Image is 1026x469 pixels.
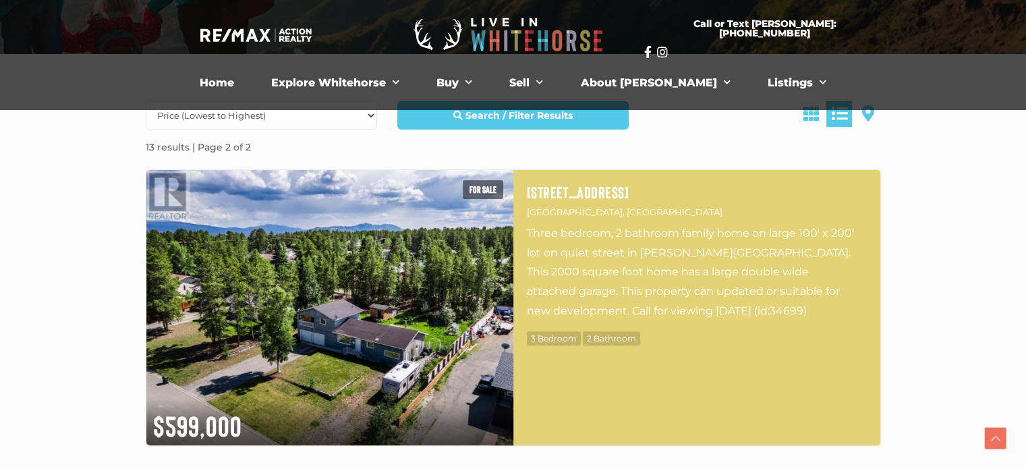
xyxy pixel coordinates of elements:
[527,204,867,220] p: [GEOGRAPHIC_DATA], [GEOGRAPHIC_DATA]
[142,70,884,96] nav: Menu
[527,184,867,201] a: [STREET_ADDRESS]
[190,70,244,96] a: Home
[644,11,886,46] a: Call or Text [PERSON_NAME]: [PHONE_NUMBER]
[465,109,573,121] strong: Search / Filter Results
[397,101,629,130] a: Search / Filter Results
[426,70,482,96] a: Buy
[146,141,251,153] strong: 13 results | Page 2 of 2
[146,399,513,445] div: $599,000
[570,70,740,96] a: About [PERSON_NAME]
[583,331,640,346] span: 2 Bathroom
[499,70,553,96] a: Sell
[261,70,409,96] a: Explore Whitehorse
[757,70,836,96] a: Listings
[527,224,867,321] p: Three bedroom, 2 bathroom family home on large 100' x 200' lot on quiet street in [PERSON_NAME][G...
[463,180,503,199] span: For sale
[146,170,513,445] img: 28 10TH AVENUE, Whitehorse, Yukon
[527,331,581,346] span: 3 Bedroom
[660,19,870,38] span: Call or Text [PERSON_NAME]: [PHONE_NUMBER]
